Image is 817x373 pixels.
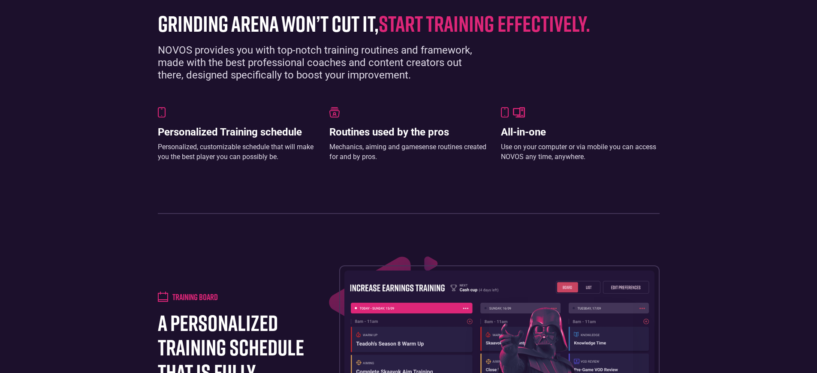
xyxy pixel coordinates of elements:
[158,126,317,138] h3: Personalized Training schedule
[172,292,218,302] h4: Training board
[158,44,488,81] div: NOVOS provides you with top-notch training routines and framework, made with the best professiona...
[158,11,647,36] h1: grinding arena won’t cut it,
[158,142,317,162] div: Personalized, customizable schedule that will make you the best player you can possibly be.
[501,126,660,138] h3: All-in-one
[379,10,590,36] span: start training effectively.
[329,126,488,138] h3: Routines used by the pros
[329,142,488,162] div: Mechanics, aiming and gamesense routines created for and by pros.
[501,142,660,162] div: Use on your computer or via mobile you can access NOVOS any time, anywhere.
